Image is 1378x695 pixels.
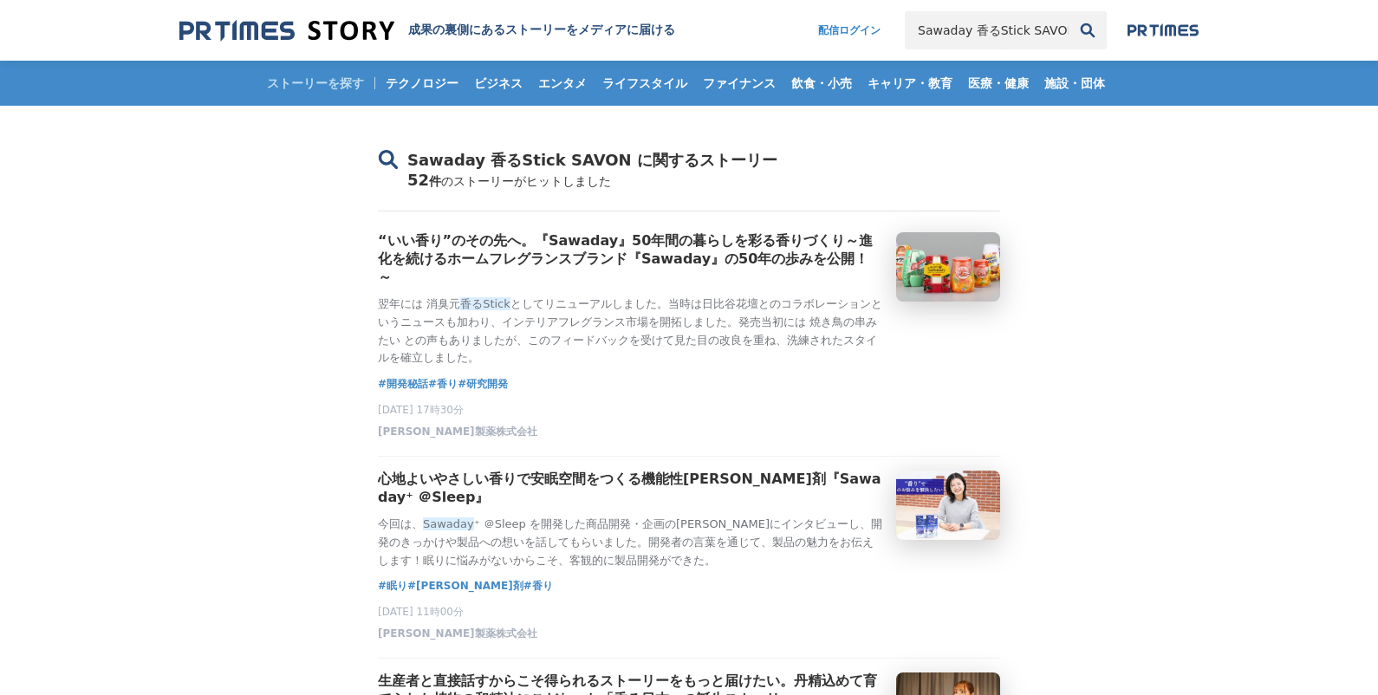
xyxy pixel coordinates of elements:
a: #研究開発 [458,375,508,393]
span: [PERSON_NAME]製薬株式会社 [378,627,537,641]
input: キーワードで検索 [905,11,1069,49]
h1: 成果の裏側にあるストーリーをメディアに届ける [408,23,675,38]
button: 検索 [1069,11,1107,49]
p: 今回は、 ⁺ ＠Sleep を開発した商品開発・企画の[PERSON_NAME]にインタビューし、開発のきっかけや製品への想いを話してもらいました。開発者の言葉を通じて、製品の魅力をお伝えします... [378,516,882,569]
a: #香り [428,375,458,393]
h3: “いい香り”のその先へ。『Sawaday』50年間の暮らしを彩る香りづくり～進化を続けるホームフレグランスブランド『Sawaday』の50年の歩みを公開！～ [378,232,882,287]
a: 飲食・小売 [784,61,859,106]
a: #香り [523,577,553,594]
h3: 心地よいやさしい香りで安眠空間をつくる機能性[PERSON_NAME]剤『Sawaday⁺ ＠Sleep』 [378,471,882,507]
span: 件 [429,174,441,188]
span: ビジネス [467,75,530,91]
em: Sawaday [423,517,474,530]
a: ファイナンス [696,61,783,106]
span: 施設・団体 [1037,75,1112,91]
span: キャリア・教育 [861,75,959,91]
span: 飲食・小売 [784,75,859,91]
a: キャリア・教育 [861,61,959,106]
p: [DATE] 17時30分 [378,403,1000,418]
a: #[PERSON_NAME]剤 [407,577,523,594]
a: 配信ログイン [801,11,898,49]
span: [PERSON_NAME]製薬株式会社 [378,425,537,439]
a: 成果の裏側にあるストーリーをメディアに届ける 成果の裏側にあるストーリーをメディアに届ける [179,19,675,42]
span: テクノロジー [379,75,465,91]
a: “いい香り”のその先へ。『Sawaday』50年間の暮らしを彩る香りづくり～進化を続けるホームフレグランスブランド『Sawaday』の50年の歩みを公開！～翌年には 消臭元香るStickとしてリ... [378,232,1000,367]
span: Sawaday 香るStick SAVON に関するストーリー [407,151,777,169]
img: prtimes [1128,23,1199,37]
a: 施設・団体 [1037,61,1112,106]
span: ファイナンス [696,75,783,91]
span: 医療・健康 [961,75,1036,91]
em: 香る [460,297,483,310]
span: のストーリーがヒットしました [441,174,611,188]
span: エンタメ [531,75,594,91]
a: ライフスタイル [595,61,694,106]
span: ライフスタイル [595,75,694,91]
a: #眠り [378,577,407,594]
a: ビジネス [467,61,530,106]
a: [PERSON_NAME]製薬株式会社 [378,632,537,644]
a: 医療・健康 [961,61,1036,106]
img: 成果の裏側にあるストーリーをメディアに届ける [179,19,394,42]
a: エンタメ [531,61,594,106]
a: テクノロジー [379,61,465,106]
div: 52 [378,171,1000,211]
a: 心地よいやさしい香りで安眠空間をつくる機能性[PERSON_NAME]剤『Sawaday⁺ ＠Sleep』今回は、Sawaday⁺ ＠Sleep を開発した商品開発・企画の[PERSON_NAM... [378,471,1000,569]
p: [DATE] 11時00分 [378,605,1000,620]
a: [PERSON_NAME]製薬株式会社 [378,430,537,442]
em: Stick [483,297,510,310]
a: #開発秘話 [378,375,428,393]
p: 翌年には 消臭元 としてリニューアルしました。当時は日比谷花壇とのコラボレーションというニュースも加わり、インテリアフレグランス市場を開拓しました。発売当初には 焼き鳥の串みたい との声もありま... [378,296,882,367]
